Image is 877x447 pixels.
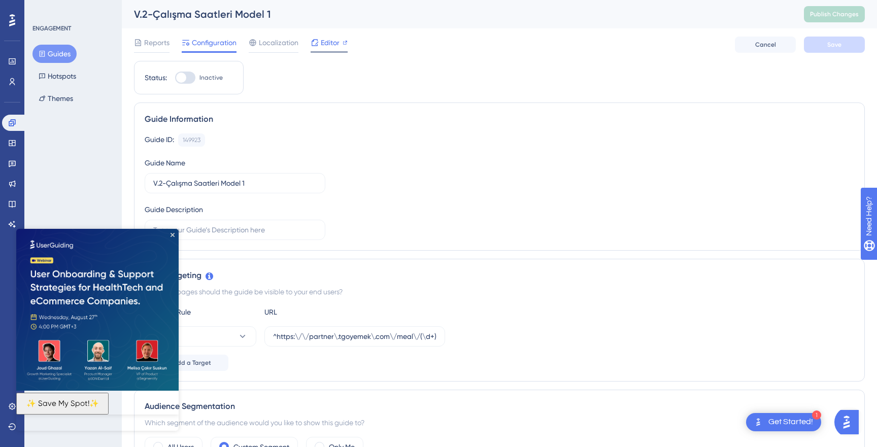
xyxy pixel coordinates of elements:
div: Open Get Started! checklist, remaining modules: 1 [746,413,821,431]
div: 149923 [183,136,200,144]
div: On which pages should the guide be visible to your end users? [145,286,854,298]
span: Inactive [199,74,223,82]
button: Guides [32,45,77,63]
span: Publish Changes [810,10,859,18]
button: Cancel [735,37,796,53]
span: Add a Target [173,359,211,367]
img: launcher-image-alternative-text [752,416,764,428]
span: Configuration [192,37,237,49]
span: Cancel [755,41,776,49]
span: Localization [259,37,298,49]
div: Guide Description [145,203,203,216]
div: 1 [812,410,821,420]
div: Audience Segmentation [145,400,854,412]
span: Need Help? [24,3,63,15]
div: Page Targeting [145,269,854,282]
div: Guide ID: [145,133,174,147]
input: Type your Guide’s Description here [153,224,317,235]
span: Editor [321,37,340,49]
div: Get Started! [768,417,813,428]
iframe: UserGuiding AI Assistant Launcher [834,407,865,437]
div: Guide Information [145,113,854,125]
div: Close Preview [154,4,158,8]
div: Status: [145,72,167,84]
div: URL [264,306,376,318]
div: V.2-Çalışma Saatleri Model 1 [134,7,779,21]
input: Type your Guide’s Name here [153,178,317,189]
button: regex [145,326,256,347]
div: Which segment of the audience would you like to show this guide to? [145,417,854,429]
button: Save [804,37,865,53]
button: Themes [32,89,79,108]
div: Choose A Rule [145,306,256,318]
input: yourwebsite.com/path [273,331,436,342]
div: Guide Name [145,157,185,169]
div: ENGAGEMENT [32,24,71,32]
span: Reports [144,37,170,49]
span: Save [827,41,841,49]
button: Add a Target [145,355,228,371]
button: Hotspots [32,67,82,85]
button: Publish Changes [804,6,865,22]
